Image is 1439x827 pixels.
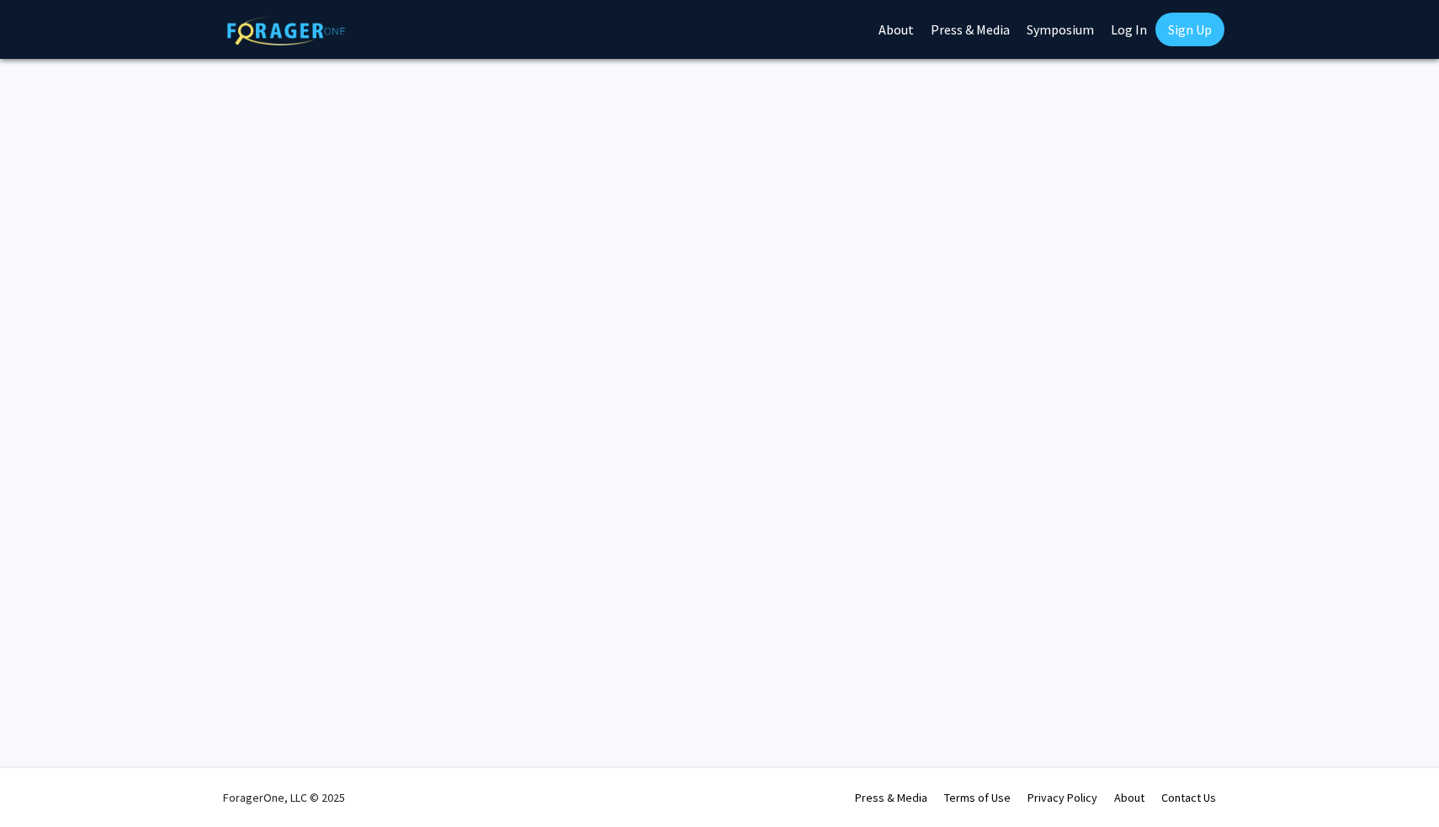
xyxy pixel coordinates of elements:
[223,768,345,827] div: ForagerOne, LLC © 2025
[1114,790,1144,805] a: About
[1155,13,1224,46] a: Sign Up
[1161,790,1216,805] a: Contact Us
[855,790,927,805] a: Press & Media
[227,16,345,45] img: ForagerOne Logo
[944,790,1011,805] a: Terms of Use
[1027,790,1097,805] a: Privacy Policy
[13,751,72,814] iframe: Chat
